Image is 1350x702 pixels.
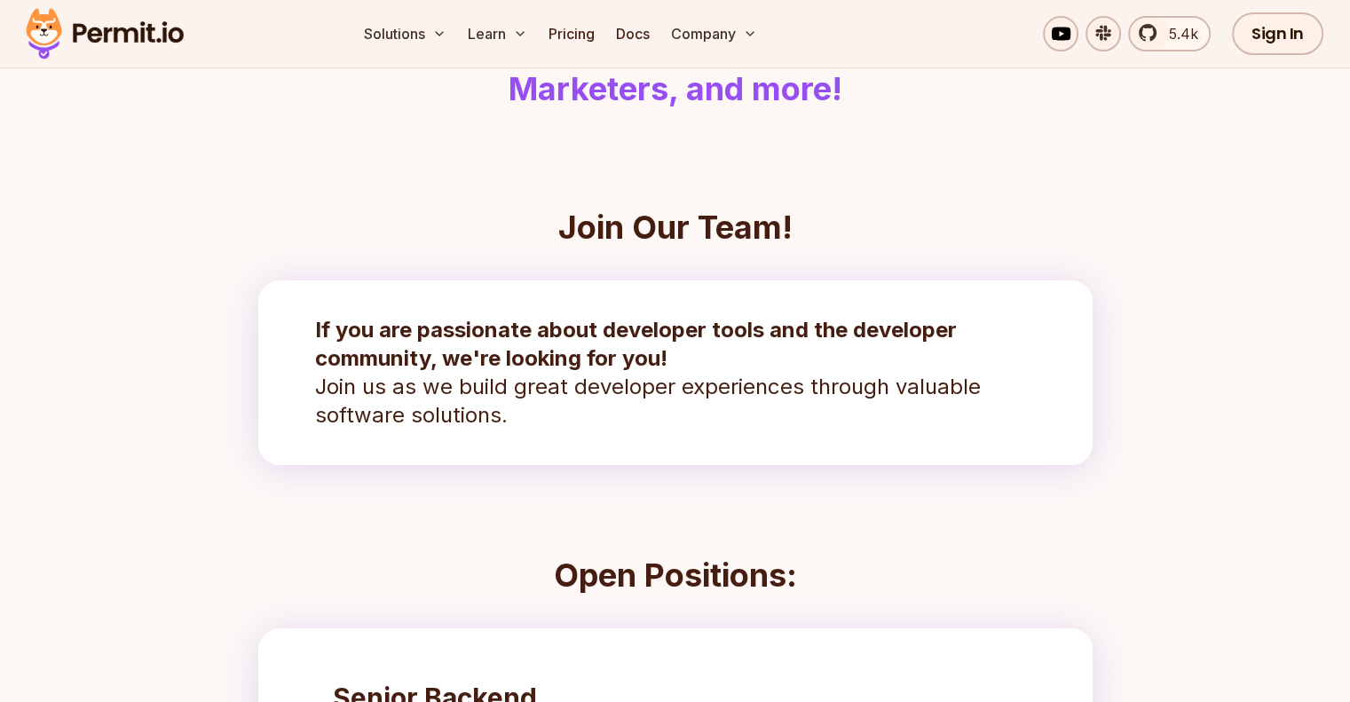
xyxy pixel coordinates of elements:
[315,317,957,371] strong: If you are passionate about developer tools and the developer community, we're looking for you!
[18,4,192,64] img: Permit logo
[541,16,602,51] a: Pricing
[461,16,534,51] button: Learn
[258,209,1093,245] h2: Join Our Team!
[258,557,1093,593] h2: Open Positions:
[1232,12,1323,55] a: Sign In
[357,16,454,51] button: Solutions
[315,316,1036,430] p: Join us as we build great developer experiences through valuable software solutions.
[1158,23,1198,44] span: 5.4k
[664,16,764,51] button: Company
[1128,16,1211,51] a: 5.4k
[609,16,657,51] a: Docs
[221,29,1130,110] h1: [DOMAIN_NAME] is Hiring Developers, Marketers, and more!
